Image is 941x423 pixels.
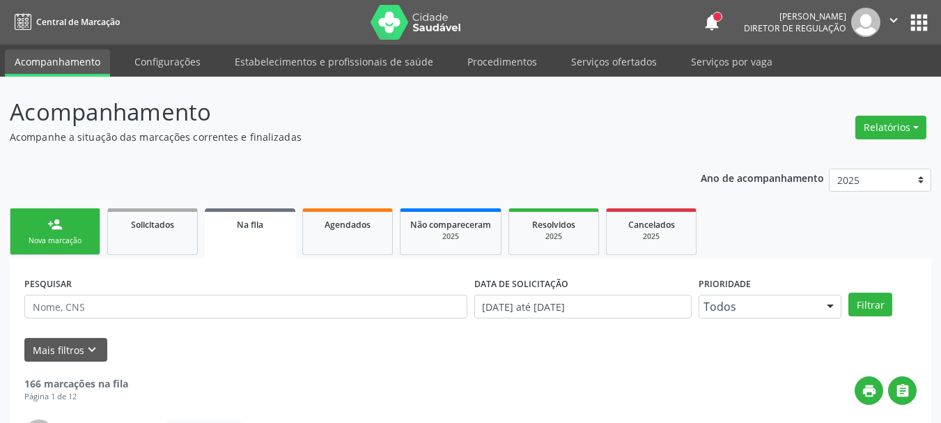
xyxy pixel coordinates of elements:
label: DATA DE SOLICITAÇÃO [474,273,568,295]
label: PESQUISAR [24,273,72,295]
span: Resolvidos [532,219,575,231]
i:  [886,13,901,28]
i: print [862,383,877,399]
div: 2025 [519,231,589,242]
p: Acompanhamento [10,95,655,130]
button: Filtrar [848,293,892,316]
a: Serviços por vaga [681,49,782,74]
strong: 166 marcações na fila [24,377,128,390]
div: 2025 [616,231,686,242]
button: print [855,376,883,405]
i: keyboard_arrow_down [84,342,100,357]
input: Nome, CNS [24,295,467,318]
button: notifications [702,13,722,32]
p: Ano de acompanhamento [701,169,824,186]
span: Diretor de regulação [744,22,846,34]
div: Nova marcação [20,236,90,246]
a: Central de Marcação [10,10,120,33]
div: Página 1 de 12 [24,391,128,403]
div: person_add [47,217,63,232]
a: Procedimentos [458,49,547,74]
a: Estabelecimentos e profissionais de saúde [225,49,443,74]
button: apps [907,10,931,35]
div: 2025 [410,231,491,242]
img: img [851,8,880,37]
span: Não compareceram [410,219,491,231]
span: Central de Marcação [36,16,120,28]
span: Todos [703,300,813,314]
div: [PERSON_NAME] [744,10,846,22]
i:  [895,383,910,399]
p: Acompanhe a situação das marcações correntes e finalizadas [10,130,655,144]
span: Cancelados [628,219,675,231]
button:  [888,376,917,405]
a: Configurações [125,49,210,74]
button:  [880,8,907,37]
a: Acompanhamento [5,49,110,77]
button: Relatórios [855,116,926,139]
span: Agendados [325,219,371,231]
button: Mais filtroskeyboard_arrow_down [24,338,107,362]
label: Prioridade [699,273,751,295]
span: Solicitados [131,219,174,231]
span: Na fila [237,219,263,231]
a: Serviços ofertados [561,49,667,74]
input: Selecione um intervalo [474,295,692,318]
